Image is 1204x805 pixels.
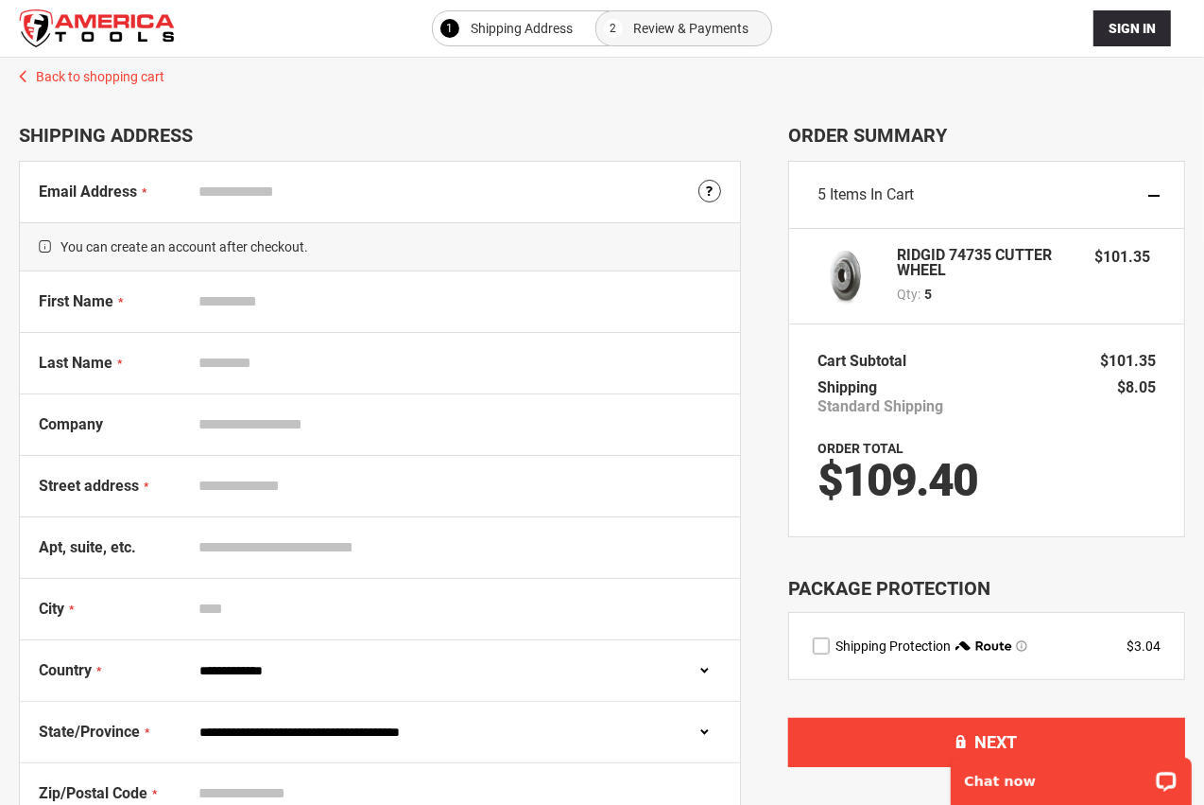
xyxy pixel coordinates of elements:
span: $8.05 [1117,378,1156,396]
span: Apt, suite, etc. [39,538,136,556]
strong: Order Total [817,441,903,456]
span: State/Province [39,723,140,741]
span: Qty [897,287,918,302]
span: 5 [817,185,826,203]
span: Items in Cart [830,185,914,203]
span: 5 [924,285,932,304]
span: Learn more [1016,640,1027,652]
span: 2 [610,17,616,40]
span: Street address [39,477,139,495]
span: Standard Shipping [817,397,943,416]
div: route shipping protection selector element [813,637,1161,656]
button: Sign In [1093,10,1171,46]
span: Next [975,732,1018,752]
span: $109.40 [817,453,977,507]
span: Zip/Postal Code [39,784,147,802]
span: $101.35 [1095,248,1151,266]
strong: RIDGID 74735 CUTTER WHEEL [897,248,1076,278]
th: Cart Subtotal [817,348,916,375]
span: Sign In [1109,21,1156,36]
div: $3.04 [1127,637,1161,656]
iframe: LiveChat chat widget [938,745,1204,805]
span: Review & Payments [634,17,749,40]
div: Shipping Address [19,124,741,147]
img: America Tools [19,9,175,47]
div: Package Protection [788,575,1185,603]
span: Shipping Protection [835,639,951,654]
span: Shipping [817,378,877,396]
span: You can create an account after checkout. [20,222,740,271]
span: $101.35 [1100,352,1156,370]
span: Last Name [39,354,112,372]
span: Shipping Address [471,17,573,40]
span: Country [39,661,92,679]
span: Order Summary [788,124,1185,147]
span: 1 [447,17,454,40]
button: Next [788,718,1185,767]
span: Company [39,415,103,433]
span: First Name [39,292,113,310]
a: store logo [19,9,175,47]
span: City [39,600,64,618]
span: Email Address [39,183,137,201]
img: RIDGID 74735 CUTTER WHEEL [817,248,874,305]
